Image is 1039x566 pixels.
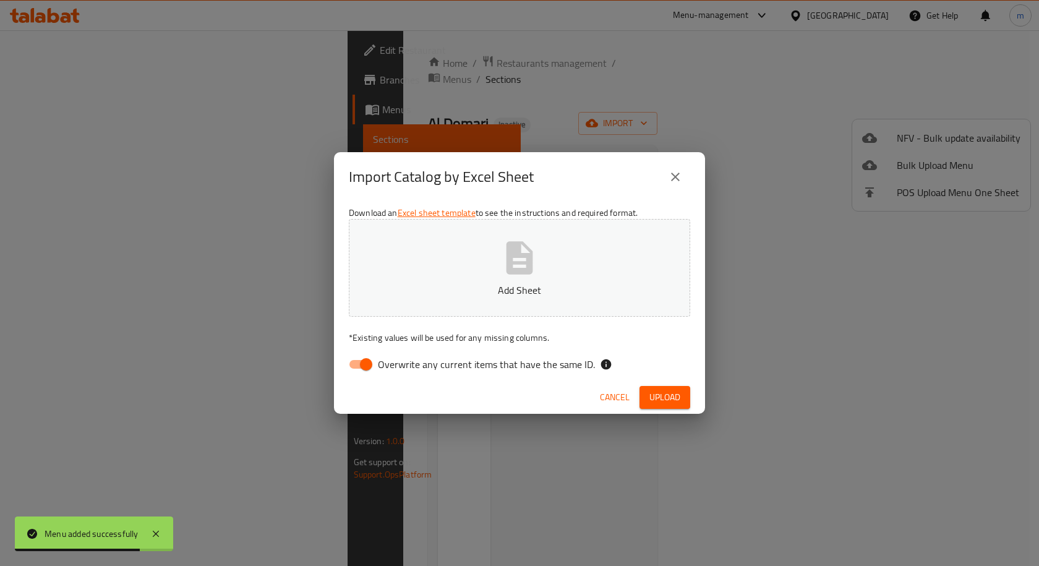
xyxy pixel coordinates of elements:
[661,162,690,192] button: close
[45,527,139,541] div: Menu added successfully
[378,357,595,372] span: Overwrite any current items that have the same ID.
[398,205,476,221] a: Excel sheet template
[349,219,690,317] button: Add Sheet
[595,386,635,409] button: Cancel
[349,332,690,344] p: Existing values will be used for any missing columns.
[649,390,680,405] span: Upload
[639,386,690,409] button: Upload
[334,202,705,381] div: Download an to see the instructions and required format.
[349,167,534,187] h2: Import Catalog by Excel Sheet
[600,390,630,405] span: Cancel
[600,358,612,371] svg: If the overwrite option isn't selected, then the items that match an existing ID will be ignored ...
[368,283,671,298] p: Add Sheet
